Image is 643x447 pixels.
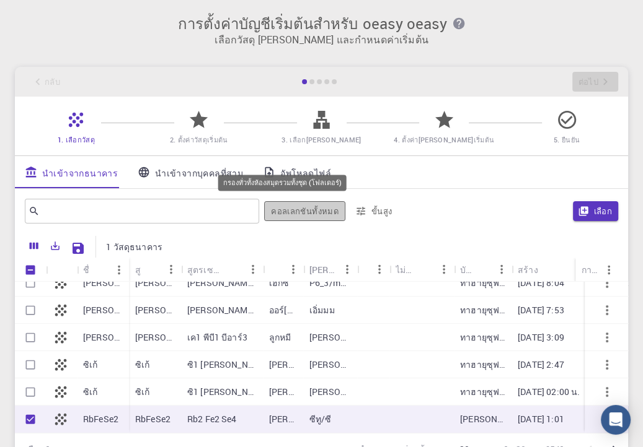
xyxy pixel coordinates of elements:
button: เมนู [283,259,303,279]
button: เมนู [109,260,129,280]
font: oeasy oeasy [363,14,447,33]
font: การกระทำ [582,264,623,276]
button: เมนู [161,259,181,279]
button: เมนู [492,259,512,279]
div: Unit Cell Formula [187,258,223,282]
font: ขั้นสูง [371,206,392,217]
font: 4. ตั้งค่า[PERSON_NAME]เริ่มต้น [394,135,494,144]
div: เปิดอินเตอร์คอม Messenger [601,405,631,435]
font: [PERSON_NAME][PERSON_NAME] [269,358,406,370]
button: เมนู [243,259,263,279]
font: ทาฮายุซุฟ401 [460,358,515,370]
font: สร้าง [518,264,538,276]
font: เลือกวัสดุ [PERSON_NAME] และกำหนดค่าเริ่มต้น [215,33,428,46]
font: เฮกซ์ [269,277,290,289]
font: กรองทั่วทั้งห้องสมุดรวมทั้งชุด (โฟลเดอร์) [223,178,342,187]
font: วัสดุธนาคาร [113,241,162,253]
font: นำเข้าจากธนาคาร [42,167,118,178]
font: RbFeSe2 [135,413,171,425]
font: สูตรเซลล์หน่วย [187,264,247,276]
font: [PERSON_NAME][PERSON_NAME] [135,304,272,316]
font: ซีทู/ซี [309,413,332,425]
button: เรียงลำดับ [269,259,289,279]
div: Name [83,258,89,282]
font: P6_3/mmc [309,277,352,289]
font: [PERSON_NAME]-3ม. [309,331,394,343]
button: เมนู [370,259,389,279]
font: ออร์[PERSON_NAME] [269,304,352,316]
div: สูตร [129,258,181,282]
font: [DATE] 7:53 [518,304,564,316]
font: Rb2 Fe2 Se4 [187,413,237,425]
font: ซิเก้ [83,386,97,397]
font: บัญชี [460,264,479,276]
font: [PERSON_NAME]ก้า147 [460,413,554,425]
font: [PERSON_NAME]-43เอ็ม [309,386,404,397]
font: [PERSON_NAME]บีอาร์3 [83,331,177,343]
div: บัญชี [454,258,512,282]
font: 1 [106,241,111,253]
font: ลูกหมี [269,331,291,343]
font: ซิเก้ [135,358,149,370]
button: เมนู [434,259,454,279]
button: ส่งออก [45,236,66,256]
div: สมมาตร [303,258,357,282]
font: 1. เลือกวัสดุ [58,135,95,144]
font: [PERSON_NAME][PERSON_NAME] [83,304,220,316]
button: บันทึกการตั้งค่า Explorer [66,236,91,261]
button: คอลัมน์ [24,236,45,256]
font: [DATE] 2:47 [518,358,564,370]
div: การกระทำ [575,258,619,282]
button: เรียงลำดับ [141,259,161,279]
button: เรียงลำดับ [89,260,109,280]
font: ซิ1 [PERSON_NAME]1 [187,358,274,370]
button: คอลเลกชันทั้งหมด [264,201,345,221]
div: ชื่อ [77,258,129,282]
font: 2. ตั้งค่าวัสดุเริ่มต้น [170,135,228,144]
font: ทาฮายุซุฟ401 [460,331,515,343]
font: [DATE] 02:00 น. [518,386,580,397]
div: โครงตาข่าย [263,258,303,282]
font: [DATE] 1:01 [518,413,564,425]
font: เลือก [594,206,613,217]
button: เรียงลำดับ [538,259,558,279]
font: [PERSON_NAME]-43เอ็ม [309,358,404,370]
button: เรียงลำดับ [472,259,492,279]
button: ขั้นสูง [350,201,399,221]
div: สูตรเซลล์หน่วย [181,258,263,282]
font: สูตร [135,264,151,276]
font: [PERSON_NAME][PERSON_NAME] [269,386,406,397]
font: [PERSON_NAME]บีอาร์3 [135,331,229,343]
font: การตั้งค่าบัญชีเริ่มต้นสำหรับ [178,14,358,33]
font: 3. เลือก[PERSON_NAME] [282,135,361,144]
font: [PERSON_NAME][PERSON_NAME] [135,277,272,289]
span: กรองทั่วทั้งห้องสมุดรวมทั้งชุด (โฟลเดอร์) [264,201,345,221]
font: ทาฮายุซุฟ401 [460,386,515,397]
font: ฝ่ายสนับสนุน [33,10,88,21]
font: RbFeSe2 [83,413,118,425]
div: Symmetry [309,258,337,282]
font: [DATE] 8:04 [518,277,564,289]
font: ทาฮายุซุฟ401 [460,304,515,316]
div: ไม่เป็นระยะ [389,258,454,282]
div: Formula [135,258,141,282]
font: ซิ1 [PERSON_NAME]1 [187,386,274,397]
font: [PERSON_NAME][PERSON_NAME] [269,413,406,425]
button: เมนู [337,259,357,279]
font: [PERSON_NAME]1 เซ1 [PERSON_NAME]1 [187,304,352,316]
font: [DATE] 3:09 [518,331,564,343]
div: สร้าง [512,258,593,282]
font: อัพโหลดไฟล์ [280,167,331,178]
font: ทาฮายุซุฟ401 [460,277,515,289]
button: เลือก [573,201,619,221]
font: ซิเก้ [135,386,149,397]
font: 5. ยืนยัน [554,135,580,144]
div: Non-periodic [396,258,414,282]
button: เรียงลำดับ [223,259,243,279]
button: เมนู [599,260,619,280]
font: [PERSON_NAME][PERSON_NAME] [83,277,220,289]
font: คอลเลกชันทั้งหมด [271,206,339,217]
button: เรียงลำดับ [414,259,434,279]
font: นำเข้าจากบุคคลที่สาม [155,167,243,178]
button: เมนู [574,259,593,279]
